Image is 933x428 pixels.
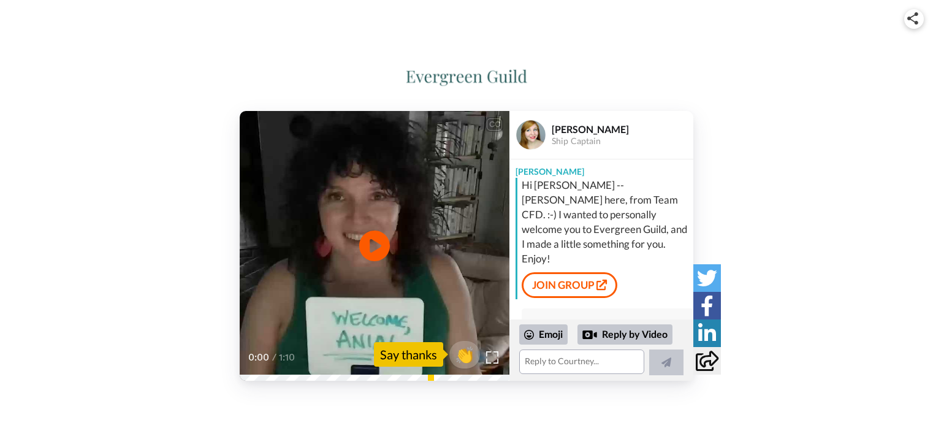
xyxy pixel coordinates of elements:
img: ic_share.svg [907,12,918,25]
span: 0:00 [248,350,270,365]
img: logo [399,61,534,93]
div: Say thanks [374,342,443,367]
button: 👏 [449,341,480,369]
div: Emoji [519,324,568,344]
img: Full screen [486,351,498,364]
div: Reply by Video [582,327,597,342]
img: Profile Image [516,120,546,150]
div: CC [487,118,502,131]
div: Reply by Video [577,324,672,345]
div: Hi [PERSON_NAME] -- [PERSON_NAME] here, from Team CFD. :-) I wanted to personally welcome you to ... [522,178,690,266]
div: Ship Captain [552,136,693,147]
div: [PERSON_NAME] [552,123,693,135]
span: / [272,350,276,365]
a: JOIN GROUP [522,272,617,298]
div: [PERSON_NAME] [509,159,693,178]
div: [PERSON_NAME] [531,318,684,331]
span: 1:10 [279,350,300,365]
span: 👏 [449,345,480,364]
